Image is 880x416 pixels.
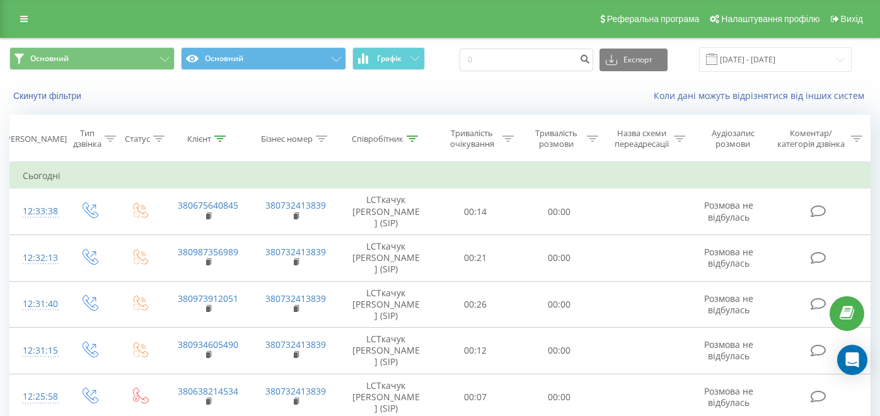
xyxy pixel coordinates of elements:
[704,385,753,408] span: Розмова не відбулась
[23,246,51,270] div: 12:32:13
[599,49,668,71] button: Експорт
[178,246,238,258] a: 380987356989
[433,328,517,374] td: 00:12
[700,128,766,149] div: Аудіозапис розмови
[433,281,517,328] td: 00:26
[3,134,67,144] div: [PERSON_NAME]
[774,128,848,149] div: Коментар/категорія дзвінка
[704,246,753,269] span: Розмова не відбулась
[339,328,433,374] td: LCТкачук [PERSON_NAME] (SIP)
[339,234,433,281] td: LCТкачук [PERSON_NAME] (SIP)
[23,384,51,409] div: 12:25:58
[181,47,346,70] button: Основний
[265,246,326,258] a: 380732413839
[178,199,238,211] a: 380675640845
[352,134,403,144] div: Співробітник
[73,128,101,149] div: Тип дзвінка
[517,234,601,281] td: 00:00
[265,199,326,211] a: 380732413839
[721,14,819,24] span: Налаштування профілю
[352,47,425,70] button: Графік
[23,199,51,224] div: 12:33:38
[178,338,238,350] a: 380934605490
[30,54,69,64] span: Основний
[704,292,753,316] span: Розмова не відбулась
[339,281,433,328] td: LCТкачук [PERSON_NAME] (SIP)
[433,188,517,235] td: 00:14
[517,281,601,328] td: 00:00
[837,345,867,375] div: Open Intercom Messenger
[178,292,238,304] a: 380973912051
[841,14,863,24] span: Вихід
[339,188,433,235] td: LCТкачук [PERSON_NAME] (SIP)
[528,128,583,149] div: Тривалість розмови
[460,49,593,71] input: Пошук за номером
[178,385,238,397] a: 380638214534
[265,338,326,350] a: 380732413839
[265,292,326,304] a: 380732413839
[187,134,211,144] div: Клієнт
[704,199,753,222] span: Розмова не відбулась
[9,47,175,70] button: Основний
[265,385,326,397] a: 380732413839
[125,134,150,144] div: Статус
[9,90,88,101] button: Скинути фільтри
[10,163,871,188] td: Сьогодні
[23,338,51,363] div: 12:31:15
[613,128,671,149] div: Назва схеми переадресації
[444,128,499,149] div: Тривалість очікування
[654,90,871,101] a: Коли дані можуть відрізнятися вiд інших систем
[261,134,313,144] div: Бізнес номер
[377,54,402,63] span: Графік
[23,292,51,316] div: 12:31:40
[433,234,517,281] td: 00:21
[517,328,601,374] td: 00:00
[517,188,601,235] td: 00:00
[607,14,700,24] span: Реферальна програма
[704,338,753,362] span: Розмова не відбулась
